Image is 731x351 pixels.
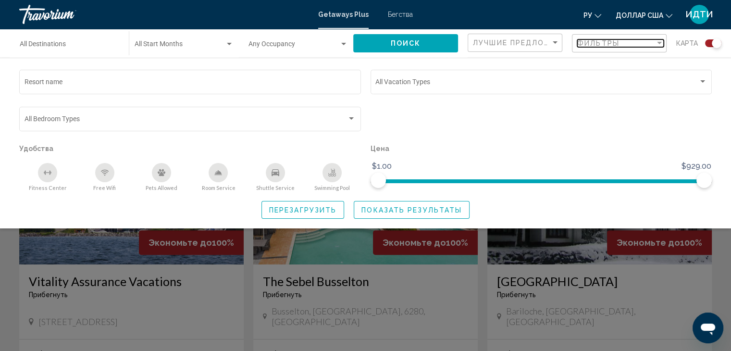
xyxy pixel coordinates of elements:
[304,163,360,191] button: Swimming Pool
[693,313,723,343] iframe: Кнопка запуска окна обмена сообщениями
[247,163,304,191] button: Shuttle Service
[201,185,235,191] span: Room Service
[572,34,667,53] button: Filter
[361,206,462,214] span: Показать результаты
[353,34,458,52] button: Поиск
[371,159,393,174] span: $1.00
[29,185,67,191] span: Fitness Center
[314,185,350,191] span: Swimming Pool
[616,12,663,19] font: доллар США
[388,11,413,18] a: Бегства
[133,163,190,191] button: Pets Allowed
[685,9,713,19] font: ИДТИ
[687,4,712,25] button: Меню пользователя
[391,40,421,48] span: Поиск
[190,163,247,191] button: Room Service
[146,185,177,191] span: Pets Allowed
[473,39,559,47] mat-select: Sort by
[19,163,76,191] button: Fitness Center
[76,163,133,191] button: Free Wifi
[93,185,116,191] span: Free Wifi
[318,11,369,18] a: Getaways Plus
[269,206,336,214] span: Перезагрузить
[19,5,309,24] a: Травориум
[680,159,713,174] span: $929.00
[473,39,574,47] span: Лучшие предложения
[676,37,698,50] span: карта
[583,8,601,22] button: Изменить язык
[19,142,361,155] p: Удобства
[583,12,592,19] font: ру
[371,142,712,155] p: Цена
[616,8,672,22] button: Изменить валюту
[256,185,295,191] span: Shuttle Service
[261,201,344,219] button: Перезагрузить
[354,201,470,219] button: Показать результаты
[577,39,619,47] span: Фильтры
